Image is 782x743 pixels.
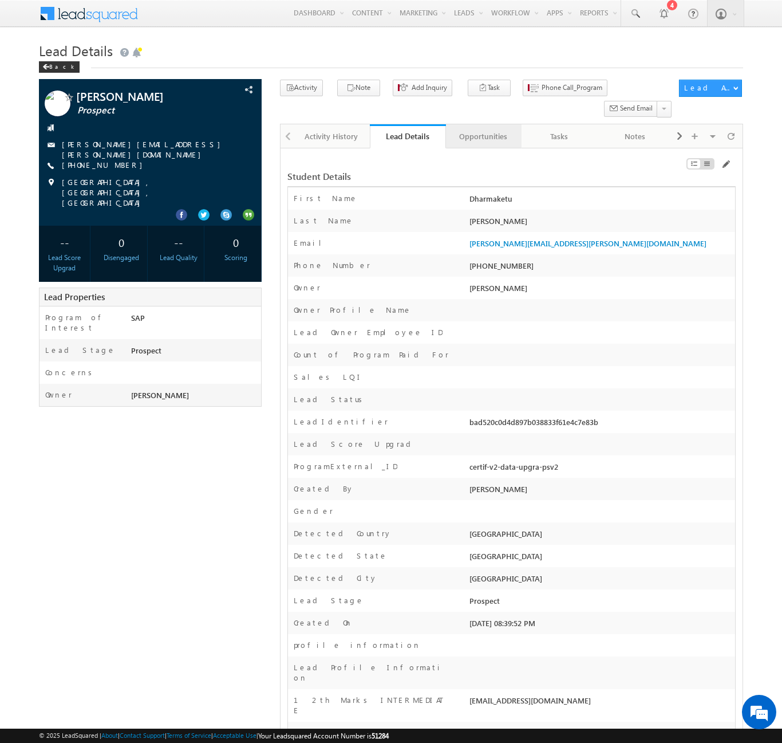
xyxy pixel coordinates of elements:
div: -- [42,231,87,253]
label: Last Name [294,215,354,226]
div: [PERSON_NAME] [467,483,735,500]
a: Tasks [522,124,597,148]
label: Detected State [294,551,388,561]
label: Lead Score Upgrad [294,439,415,449]
span: Phone Call_Program [542,82,602,93]
label: Count of Program Paid For [294,349,449,360]
a: Contact Support [120,732,165,739]
label: Owner Profile Name [294,305,412,315]
label: Lead Status [294,394,366,404]
label: Lead Owner Employee ID [294,327,443,337]
label: profile information [294,640,421,650]
label: 12th Marks INTERMEDIATE [294,695,449,716]
label: Program of Interest [45,312,120,333]
div: Prospect [467,595,735,611]
div: Activity History [303,129,360,143]
span: 51284 [372,732,389,740]
span: Lead Properties [44,291,105,302]
span: Prospect [77,105,215,116]
label: Phone Number [294,260,370,270]
div: [GEOGRAPHIC_DATA] [467,528,735,544]
button: Send Email [604,101,658,117]
em: Start Chat [156,353,208,368]
div: Lead Actions [684,82,733,93]
a: [PERSON_NAME][EMAIL_ADDRESS][PERSON_NAME][DOMAIN_NAME] [469,238,706,248]
div: Prospect [128,345,261,361]
div: Opportunities [455,129,511,143]
a: Opportunities [446,124,522,148]
a: [PERSON_NAME][EMAIL_ADDRESS][PERSON_NAME][DOMAIN_NAME] [62,139,226,159]
label: Sales LQI [294,372,364,382]
div: Lead Quality [156,253,202,263]
textarea: Type your message and hit 'Enter' [15,106,209,343]
a: Acceptable Use [213,732,256,739]
img: d_60004797649_company_0_60004797649 [19,60,48,75]
div: [GEOGRAPHIC_DATA] [467,573,735,589]
button: Note [337,80,380,96]
span: [PERSON_NAME] [469,283,527,293]
span: [PHONE_NUMBER] [62,160,148,171]
label: LeadIdentifier [294,416,388,427]
label: Detected City [294,573,378,583]
span: [GEOGRAPHIC_DATA], [GEOGRAPHIC_DATA], [GEOGRAPHIC_DATA] [62,177,241,208]
div: Chat with us now [60,60,192,75]
label: Created By [294,483,354,494]
div: Student Details [287,171,582,182]
label: Created On [294,618,353,628]
label: Email [294,238,330,248]
div: certif-v2-data-upgra-psv2 [467,461,735,477]
label: Owner [45,390,72,400]
div: 0 [213,231,258,253]
button: Lead Actions [679,80,742,97]
a: Notes [597,124,673,148]
span: [PERSON_NAME] [76,91,214,102]
label: Lead Stage [45,345,116,355]
span: Your Leadsquared Account Number is [258,732,389,740]
label: Lead Profile Information [294,662,449,683]
label: Owner [294,282,321,293]
div: Lead Details [378,131,437,141]
div: Lead Score Upgrad [42,253,87,273]
a: Back [39,61,85,70]
span: Lead Details [39,41,113,60]
label: Concerns [45,367,96,378]
label: Detected Country [294,528,392,538]
a: Activity History [294,124,370,148]
div: [EMAIL_ADDRESS][DOMAIN_NAME] [467,695,735,711]
div: [PHONE_NUMBER] [467,260,735,276]
div: -- [156,231,202,253]
div: Minimize live chat window [188,6,215,33]
label: First Name [294,193,358,203]
div: SAP [128,312,261,328]
span: Add Inquiry [412,82,447,93]
div: 0 [99,231,144,253]
div: Back [39,61,80,73]
a: Terms of Service [167,732,211,739]
div: Tasks [531,129,587,143]
div: Disengaged [99,253,144,263]
div: [DATE] 08:39:52 PM [467,618,735,634]
div: Dharmaketu [467,193,735,209]
button: Activity [280,80,323,96]
label: Detected District [294,728,405,738]
label: ProgramExternal_ID [294,461,397,471]
button: Task [468,80,511,96]
div: Scoring [213,253,258,263]
span: [PERSON_NAME] [131,390,189,400]
button: Add Inquiry [393,80,452,96]
a: About [101,732,118,739]
div: Notes [606,129,662,143]
label: Lead Stage [294,595,364,606]
button: Phone Call_Program [523,80,607,96]
div: [PERSON_NAME] [467,215,735,231]
span: © 2025 LeadSquared | | | | | [39,730,389,741]
div: [GEOGRAPHIC_DATA] [467,551,735,567]
a: Lead Details [370,124,445,148]
label: Gender [294,506,333,516]
div: bad520c0d4d897b038833f61e4c7e83b [467,416,735,433]
img: Profile photo [45,91,70,120]
span: Send Email [620,103,653,113]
